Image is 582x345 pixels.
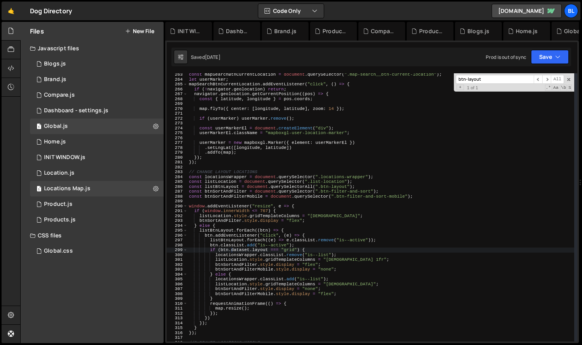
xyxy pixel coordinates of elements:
[167,131,188,136] div: 275
[167,155,188,160] div: 280
[30,196,164,212] div: 16220/44393.js
[44,76,66,83] div: Brand.js
[21,41,164,56] div: Javascript files
[167,238,188,243] div: 297
[534,75,542,84] span: ​
[167,111,188,116] div: 271
[167,116,188,121] div: 272
[178,27,203,35] div: INIT WINDOW.js
[167,335,188,340] div: 317
[167,189,188,194] div: 287
[167,228,188,233] div: 295
[167,77,188,82] div: 264
[205,54,220,60] div: [DATE]
[167,165,188,170] div: 282
[516,27,538,35] div: Home.js
[167,287,188,292] div: 307
[167,262,188,267] div: 302
[167,140,188,145] div: 277
[30,27,44,35] h2: Files
[167,179,188,184] div: 285
[167,282,188,287] div: 306
[167,218,188,223] div: 293
[167,223,188,228] div: 294
[419,27,444,35] div: Products.js
[21,228,164,243] div: CSS files
[44,138,66,145] div: Home.js
[464,85,481,90] span: 1 of 1
[467,27,489,35] div: Blogs.js
[30,181,164,196] div: 16220/43680.js
[560,85,567,91] span: Whole Word Search
[167,160,188,165] div: 281
[167,136,188,141] div: 276
[30,103,164,119] div: 16220/44476.js
[44,216,76,223] div: Products.js
[167,253,188,258] div: 300
[167,97,188,102] div: 268
[564,4,578,18] div: Bl
[167,150,188,155] div: 279
[167,331,188,336] div: 316
[167,277,188,282] div: 305
[30,72,164,87] div: 16220/44394.js
[542,75,551,84] span: ​
[492,4,562,18] a: [DOMAIN_NAME]
[167,82,188,87] div: 265
[167,72,188,77] div: 263
[167,145,188,150] div: 278
[167,243,188,248] div: 298
[44,170,74,177] div: Location.js
[167,272,188,277] div: 304
[167,175,188,180] div: 284
[167,194,188,199] div: 288
[167,267,188,272] div: 303
[44,107,108,114] div: Dashboard - settings.js
[568,85,572,91] span: Search In Selection
[44,92,75,99] div: Compare.js
[167,209,188,214] div: 291
[167,311,188,316] div: 312
[30,6,72,16] div: Dog Directory
[545,85,552,91] span: RegExp Search
[37,124,41,130] span: 1
[551,75,564,84] span: Alt-Enter
[167,296,188,301] div: 309
[167,257,188,262] div: 301
[167,121,188,126] div: 273
[167,326,188,331] div: 315
[37,186,41,193] span: 1
[2,2,21,20] a: 🤙
[167,184,188,189] div: 286
[30,87,164,103] div: 16220/44328.js
[167,204,188,209] div: 290
[191,54,220,60] div: Saved
[44,154,85,161] div: INIT WINDOW.js
[167,248,188,253] div: 299
[44,201,72,208] div: Product.js
[457,85,464,90] span: Toggle Replace mode
[30,56,164,72] div: 16220/44321.js
[167,233,188,238] div: 296
[226,27,251,35] div: Dashboard - settings.js
[167,170,188,175] div: 283
[552,85,559,91] span: CaseSensitive Search
[167,92,188,97] div: 267
[44,248,73,255] div: Global.css
[167,316,188,321] div: 313
[167,301,188,306] div: 310
[44,123,68,130] div: Global.js
[167,126,188,131] div: 274
[167,321,188,326] div: 314
[323,27,347,35] div: Product.js
[30,212,164,228] div: 16220/44324.js
[371,27,396,35] div: Compare.js
[167,106,188,111] div: 270
[167,87,188,92] div: 266
[167,101,188,106] div: 269
[44,60,66,67] div: Blogs.js
[30,119,164,134] div: 16220/43681.js
[486,54,526,60] div: Prod is out of sync
[30,150,164,165] div: 16220/44477.js
[258,4,324,18] button: Code Only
